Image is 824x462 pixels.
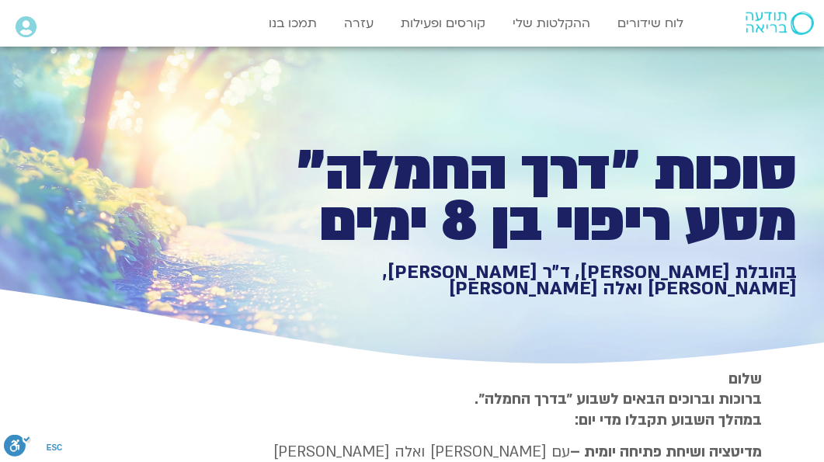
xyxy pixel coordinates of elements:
[728,369,762,389] strong: שלום
[336,9,381,38] a: עזרה
[746,12,814,35] img: תודעה בריאה
[610,9,691,38] a: לוח שידורים
[261,9,325,38] a: תמכו בנו
[475,389,762,429] strong: ברוכות וברוכים הבאים לשבוע ״בדרך החמלה״. במהלך השבוע תקבלו מדי יום:
[259,146,797,248] h1: סוכות ״דרך החמלה״ מסע ריפוי בן 8 ימים
[393,9,493,38] a: קורסים ופעילות
[570,442,762,462] strong: מדיטציה ושיחת פתיחה יומית –
[259,264,797,297] h1: בהובלת [PERSON_NAME], ד״ר [PERSON_NAME], [PERSON_NAME] ואלה [PERSON_NAME]
[505,9,598,38] a: ההקלטות שלי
